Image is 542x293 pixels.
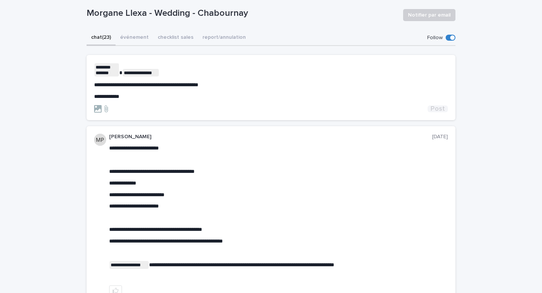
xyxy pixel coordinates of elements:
[87,8,397,19] p: Morgane Llexa - Wedding - Chabournay
[198,30,250,46] button: report/annulation
[427,35,443,41] p: Follow
[431,105,445,112] span: Post
[87,30,116,46] button: chat (23)
[428,105,448,112] button: Post
[116,30,153,46] button: événement
[408,11,451,19] span: Notifier par email
[432,134,448,140] p: [DATE]
[153,30,198,46] button: checklist sales
[403,9,455,21] button: Notifier par email
[109,134,432,140] p: [PERSON_NAME]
